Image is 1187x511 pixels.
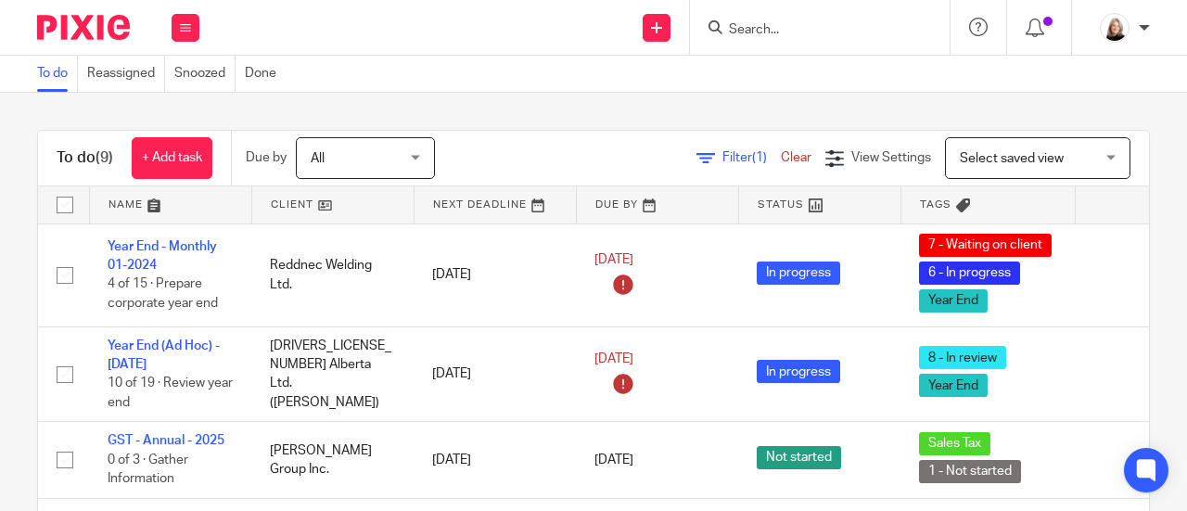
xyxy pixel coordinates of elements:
[722,151,781,164] span: Filter
[108,454,188,486] span: 0 of 3 · Gather Information
[594,352,633,365] span: [DATE]
[37,56,78,92] a: To do
[251,224,414,326] td: Reddnec Welding Ltd.
[246,148,287,167] p: Due by
[752,151,767,164] span: (1)
[96,150,113,165] span: (9)
[919,289,988,313] span: Year End
[108,339,220,371] a: Year End (Ad Hoc) - [DATE]
[108,434,224,447] a: GST - Annual - 2025
[757,262,840,285] span: In progress
[781,151,811,164] a: Clear
[920,199,951,210] span: Tags
[87,56,165,92] a: Reassigned
[594,253,633,266] span: [DATE]
[851,151,931,164] span: View Settings
[727,22,894,39] input: Search
[919,374,988,397] span: Year End
[132,137,212,179] a: + Add task
[919,346,1006,369] span: 8 - In review
[108,278,218,311] span: 4 of 15 · Prepare corporate year end
[108,377,233,409] span: 10 of 19 · Review year end
[757,446,841,469] span: Not started
[919,262,1020,285] span: 6 - In progress
[1100,13,1130,43] img: Screenshot%202023-11-02%20134555.png
[594,454,633,466] span: [DATE]
[251,422,414,498] td: [PERSON_NAME] Group Inc.
[919,234,1052,257] span: 7 - Waiting on client
[251,326,414,422] td: [DRIVERS_LICENSE_NUMBER] Alberta Ltd. ([PERSON_NAME])
[245,56,286,92] a: Done
[108,240,217,272] a: Year End - Monthly 01-2024
[414,422,576,498] td: [DATE]
[174,56,236,92] a: Snoozed
[414,224,576,326] td: [DATE]
[57,148,113,168] h1: To do
[919,432,990,455] span: Sales Tax
[919,460,1021,483] span: 1 - Not started
[757,360,840,383] span: In progress
[37,15,130,40] img: Pixie
[960,152,1064,165] span: Select saved view
[311,152,325,165] span: All
[414,326,576,422] td: [DATE]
